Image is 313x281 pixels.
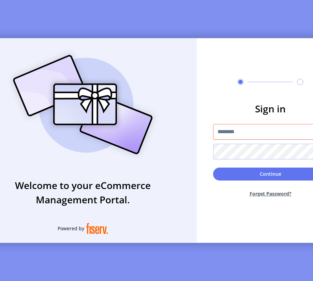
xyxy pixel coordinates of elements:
img: card_Illustration.svg [3,47,163,162]
span: Powered by [58,225,84,232]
